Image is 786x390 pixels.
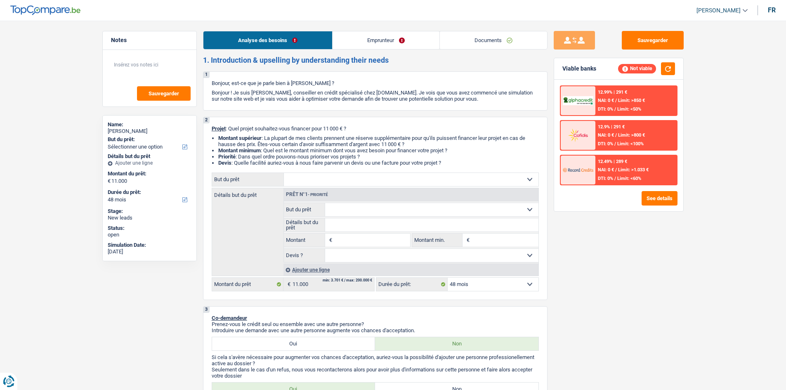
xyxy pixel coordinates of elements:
[203,56,548,65] h2: 1. Introduction & upselling by understanding their needs
[218,154,236,160] strong: Priorité
[218,135,539,147] li: : La plupart de mes clients prennent une réserve supplémentaire pour qu'ils puissent financer leu...
[615,167,617,173] span: /
[642,191,677,206] button: See details
[598,167,614,173] span: NAI: 0 €
[212,90,539,102] p: Bonjour ! Je suis [PERSON_NAME], conseiller en crédit spécialisé chez [DOMAIN_NAME]. Je vois que ...
[696,7,741,14] span: [PERSON_NAME]
[284,192,330,197] div: Prêt n°1
[614,106,616,112] span: /
[376,278,448,291] label: Durée du prêt:
[622,31,684,50] button: Sauvegarder
[563,162,593,177] img: Record Credits
[412,234,463,247] label: Montant min.
[618,132,645,138] span: Limit: >800 €
[325,234,334,247] span: €
[108,160,191,166] div: Ajouter une ligne
[108,153,191,160] div: Détails but du prêt
[218,154,539,160] li: : Dans quel ordre pouvons-nous prioriser vos projets ?
[203,72,210,78] div: 1
[218,135,262,141] strong: Montant supérieur
[563,96,593,106] img: AlphaCredit
[10,5,80,15] img: TopCompare Logo
[598,98,614,103] span: NAI: 0 €
[212,321,539,327] p: Prenez-vous le crédit seul ou ensemble avec une autre personne?
[218,147,539,154] li: : Quel est le montant minimum dont vous avez besoin pour financer votre projet ?
[284,234,326,247] label: Montant
[137,86,191,101] button: Sauvegarder
[617,141,644,147] span: Limit: <100%
[108,121,191,128] div: Name:
[212,354,539,366] p: Si cela s'avère nécessaire pour augmenter vos chances d'acceptation, auriez-vous la possibilité d...
[149,91,179,96] span: Sauvegarder
[212,337,375,350] label: Oui
[108,248,191,255] div: [DATE]
[284,203,326,216] label: But du prêt
[463,234,472,247] span: €
[598,124,625,130] div: 12.9% | 291 €
[212,125,539,132] p: : Quel projet souhaitez-vous financer pour 11 000 € ?
[333,31,439,49] a: Emprunteur
[108,128,191,135] div: [PERSON_NAME]
[563,128,593,143] img: Cofidis
[212,188,283,198] label: Détails but du prêt
[615,98,617,103] span: /
[108,232,191,238] div: open
[618,64,656,73] div: Not viable
[618,167,649,173] span: Limit: >1.033 €
[108,242,191,248] div: Simulation Date:
[108,215,191,221] div: New leads
[108,136,190,143] label: But du prêt:
[108,189,190,196] label: Durée du prêt:
[212,80,539,86] p: Bonjour, est-ce que je parle bien à [PERSON_NAME] ?
[108,208,191,215] div: Stage:
[598,90,627,95] div: 12.99% | 291 €
[218,160,539,166] li: : Quelle facilité auriez-vous à nous faire parvenir un devis ou une facture pour votre projet ?
[212,366,539,379] p: Seulement dans le cas d'un refus, nous vous recontacterons alors pour avoir plus d'informations s...
[375,337,538,350] label: Non
[323,279,372,282] div: min: 3.701 € / max: 200.000 €
[617,176,641,181] span: Limit: <60%
[212,327,539,333] p: Introduire une demande avec une autre personne augmente vos chances d'acceptation.
[598,176,613,181] span: DTI: 0%
[283,264,538,276] div: Ajouter une ligne
[218,160,231,166] span: Devis
[768,6,776,14] div: fr
[212,173,284,186] label: But du prêt
[212,278,283,291] label: Montant du prêt
[614,141,616,147] span: /
[614,176,616,181] span: /
[108,170,190,177] label: Montant du prêt:
[598,106,613,112] span: DTI: 0%
[562,65,596,72] div: Viable banks
[203,307,210,313] div: 3
[284,249,326,262] label: Devis ?
[284,218,326,232] label: Détails but du prêt
[203,31,332,49] a: Analyse des besoins
[108,225,191,232] div: Status:
[690,4,748,17] a: [PERSON_NAME]
[598,159,627,164] div: 12.49% | 289 €
[283,278,293,291] span: €
[212,315,247,321] span: Co-demandeur
[598,132,614,138] span: NAI: 0 €
[598,141,613,147] span: DTI: 0%
[618,98,645,103] span: Limit: >850 €
[111,37,188,44] h5: Notes
[440,31,547,49] a: Documents
[308,192,328,197] span: - Priorité
[108,178,111,184] span: €
[218,147,261,154] strong: Montant minimum
[615,132,617,138] span: /
[212,125,226,132] span: Projet
[617,106,641,112] span: Limit: <50%
[203,117,210,123] div: 2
